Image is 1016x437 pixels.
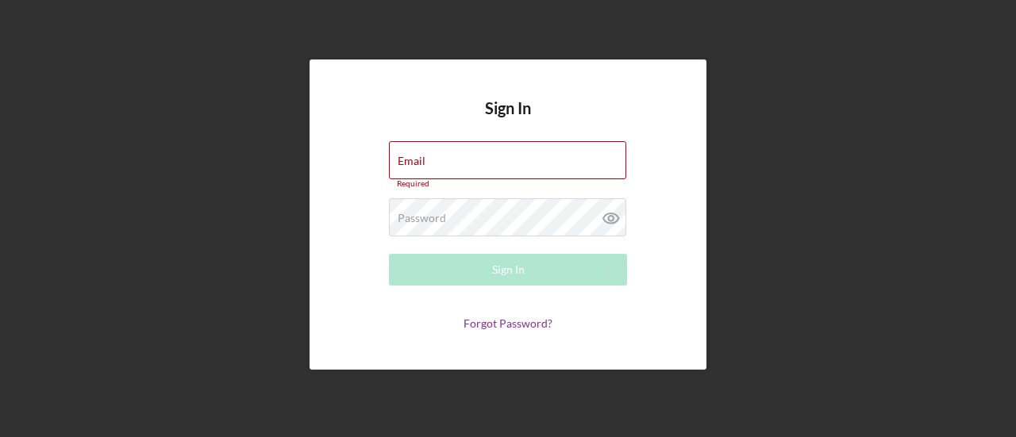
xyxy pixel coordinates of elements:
[492,254,525,286] div: Sign In
[389,254,627,286] button: Sign In
[398,212,446,224] label: Password
[398,155,425,167] label: Email
[389,179,627,189] div: Required
[464,316,552,330] a: Forgot Password?
[485,99,531,141] h4: Sign In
